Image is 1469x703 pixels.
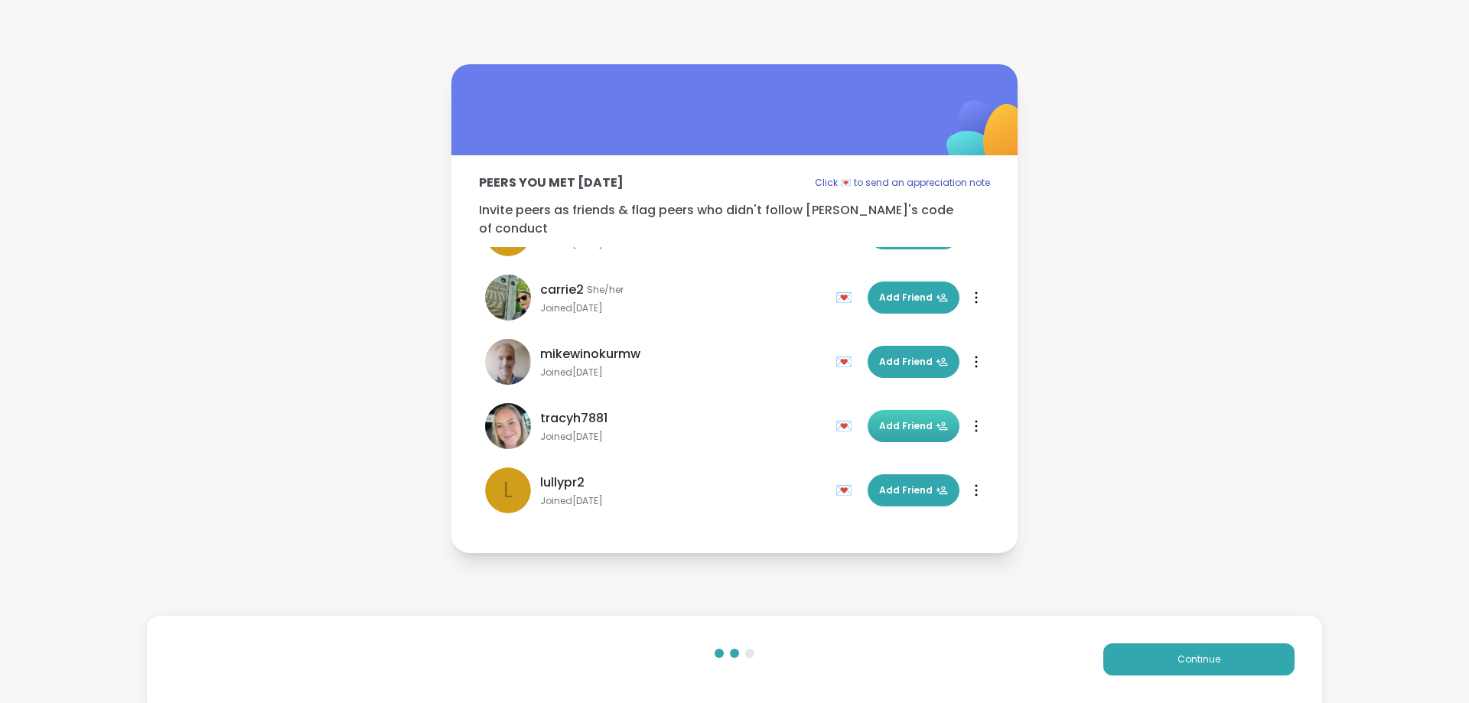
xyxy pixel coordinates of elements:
[879,355,948,369] span: Add Friend
[835,285,858,310] div: 💌
[835,350,858,374] div: 💌
[485,403,531,449] img: tracyh7881
[868,346,959,378] button: Add Friend
[868,474,959,506] button: Add Friend
[540,431,826,443] span: Joined [DATE]
[587,284,624,296] span: She/her
[910,60,1063,213] img: ShareWell Logomark
[540,302,826,314] span: Joined [DATE]
[868,282,959,314] button: Add Friend
[835,478,858,503] div: 💌
[503,474,513,506] span: l
[540,409,607,428] span: tracyh7881
[485,275,531,321] img: carrie2
[879,419,948,433] span: Add Friend
[540,495,826,507] span: Joined [DATE]
[540,366,826,379] span: Joined [DATE]
[485,339,531,385] img: mikewinokurmw
[879,483,948,497] span: Add Friend
[540,345,640,363] span: mikewinokurmw
[879,291,948,304] span: Add Friend
[868,410,959,442] button: Add Friend
[1103,643,1295,675] button: Continue
[540,281,584,299] span: carrie2
[815,174,990,192] p: Click 💌 to send an appreciation note
[479,201,990,238] p: Invite peers as friends & flag peers who didn't follow [PERSON_NAME]'s code of conduct
[479,174,624,192] p: Peers you met [DATE]
[540,474,585,492] span: lullypr2
[835,414,858,438] div: 💌
[1177,653,1220,666] span: Continue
